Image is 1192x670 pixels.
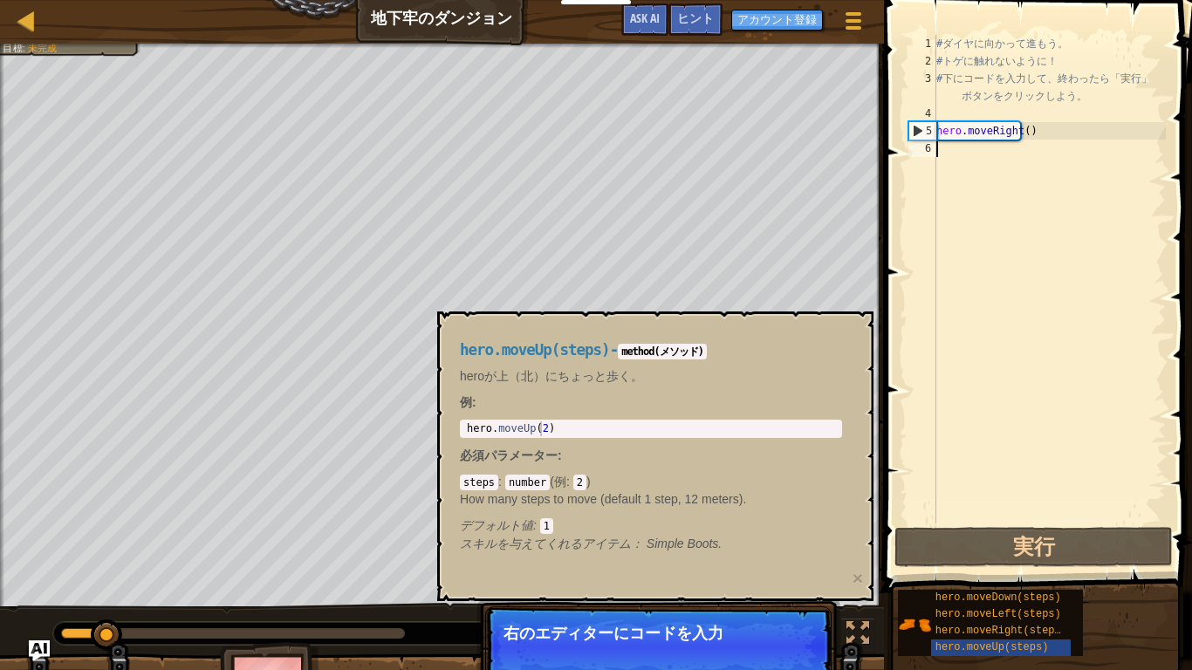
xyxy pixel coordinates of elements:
[29,640,50,661] button: Ask AI
[630,10,660,26] span: Ask AI
[460,473,842,534] div: ( )
[573,475,586,490] code: 2
[731,10,823,31] button: アカウント登録
[460,448,558,462] span: 必須パラメーター
[908,35,936,52] div: 1
[908,140,936,157] div: 6
[898,608,931,641] img: portrait.png
[460,395,472,409] span: 例
[460,537,722,550] em: Simple Boots.
[554,475,566,489] span: 例
[618,344,707,359] code: method(メソッド)
[504,625,813,642] p: 右のエディターにコードを入力
[460,475,498,490] code: steps
[540,518,553,534] code: 1
[460,367,842,385] p: heroが上（北）にちょっと歩く。
[935,608,1061,620] span: hero.moveLeft(steps)
[894,527,1173,567] button: 実行
[908,105,936,122] div: 4
[460,341,610,359] span: hero.moveUp(steps)
[558,448,562,462] span: :
[460,518,533,532] span: デフォルト値
[533,518,540,532] span: :
[853,569,863,587] button: ×
[909,122,936,140] div: 5
[505,475,550,490] code: number
[935,625,1067,637] span: hero.moveRight(steps)
[460,490,842,508] p: How many steps to move (default 1 step, 12 meters).
[935,641,1049,653] span: hero.moveUp(steps)
[621,3,668,36] button: Ask AI
[832,3,875,44] button: ゲームメニューを見る
[677,10,714,26] span: ヒント
[460,342,842,359] h4: -
[460,395,476,409] strong: :
[908,52,936,70] div: 2
[498,475,505,489] span: :
[840,618,875,653] button: Toggle fullscreen
[566,475,573,489] span: :
[460,537,647,550] span: スキルを与えてくれるアイテム：
[935,591,1061,604] span: hero.moveDown(steps)
[908,70,936,105] div: 3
